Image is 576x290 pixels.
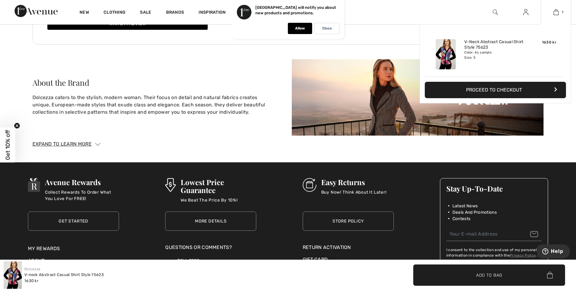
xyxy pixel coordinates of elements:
img: Avenue Rewards [28,178,40,192]
label: I consent to the collection and use of my personal information in compliance with the . [446,247,542,258]
img: V-Neck Abstract Casual Shirt Style 75623 [436,39,456,69]
a: Sign In [518,9,533,16]
span: TOLL FREE ([GEOGRAPHIC_DATA]/[GEOGRAPHIC_DATA]): [177,258,273,270]
p: Allow [295,26,305,31]
a: Dolcezza [24,267,40,271]
p: [GEOGRAPHIC_DATA] will notify you about new products and promotions. [255,5,336,15]
a: Brands [166,10,184,16]
div: Expand to Learn More [32,140,544,148]
iframe: Opens a widget where you can find more information [537,244,570,260]
span: Latest News [452,203,478,209]
p: Close [322,26,332,31]
div: About [28,257,119,268]
a: V-Neck Abstract Casual Shirt Style 75623 [464,39,524,50]
img: Bag.svg [547,272,553,278]
span: Inspiration [199,10,226,16]
h3: Avenue Rewards [45,178,119,186]
h3: Stay Up-To-Date [446,185,542,192]
h3: Easy Returns [321,178,387,186]
span: 1630 kr [24,278,39,283]
p: Collect Rewards To Order What You Love For FREE! [45,189,119,201]
input: Your E-mail Address [446,227,542,241]
span: 1 [562,9,563,15]
a: 1 [541,9,571,16]
div: Questions or Comments? [165,244,256,254]
img: About the Brand [292,59,544,136]
button: Close teaser [14,123,20,129]
img: Easy Returns [303,178,316,192]
a: Sale [140,10,151,16]
span: Deals And Promotions [452,209,497,216]
p: We Beat The Price By 10%! [181,197,257,209]
button: Proceed to Checkout [425,82,566,98]
img: Lowest Price Guarantee [165,178,176,192]
img: My Bag [554,9,559,16]
a: Store Policy [303,212,394,231]
a: Return Activation [303,244,394,251]
span: Get 10% off [4,130,11,160]
img: search the website [493,9,498,16]
a: Gift Card [303,256,394,263]
a: My Rewards [28,246,60,251]
span: 1630 kr [542,40,556,44]
a: Get Started [28,212,119,231]
div: Color: As sample Size: S [464,50,524,60]
a: Privacy Policy [510,253,536,257]
span: Contests [452,216,470,222]
h3: Lowest Price Guarantee [181,178,257,194]
a: New [80,10,89,16]
div: About the Brand [32,79,285,87]
img: Arrow1.svg [95,143,101,146]
img: 1ère Avenue [15,5,58,17]
img: Toll Free (Canada/US) [165,257,172,277]
p: Dolcezza caters to the stylish, modern woman. Their focus on detail and natural fabrics creates u... [32,94,285,116]
a: More Details [165,212,256,231]
span: Add to Bag [476,272,502,278]
p: Buy Now! Think About It Later! [321,189,387,201]
button: Add to Bag [413,264,565,286]
a: Clothing [104,10,125,16]
img: My Info [523,9,528,16]
img: V-Neck Abstract Casual Shirt Style 75623 [4,261,22,289]
div: V-neck Abstract Casual Shirt Style 75623 [24,272,104,278]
